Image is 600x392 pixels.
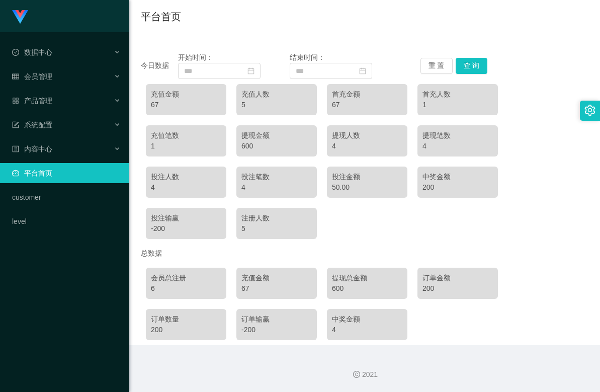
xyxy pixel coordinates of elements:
span: 数据中心 [12,48,52,56]
div: 200 [422,182,493,193]
div: 提现笔数 [422,130,493,141]
div: 600 [332,283,402,294]
div: 提现总金额 [332,273,402,283]
div: 1 [151,141,221,151]
i: 图标: appstore-o [12,97,19,104]
div: 充值人数 [241,89,312,100]
div: 订单金额 [422,273,493,283]
span: 产品管理 [12,97,52,105]
div: 4 [241,182,312,193]
i: 图标: setting [584,105,595,116]
div: 总数据 [141,244,588,263]
div: 600 [241,141,312,151]
div: 5 [241,223,312,234]
i: 图标: check-circle-o [12,49,19,56]
div: 投注输赢 [151,213,221,223]
div: 4 [422,141,493,151]
a: 图标: dashboard平台首页 [12,163,121,183]
div: 4 [332,141,402,151]
div: 今日数据 [141,60,178,71]
h1: 平台首页 [141,9,181,24]
div: 5 [241,100,312,110]
div: 充值金额 [241,273,312,283]
div: 1 [422,100,493,110]
i: 图标: copyright [353,371,360,378]
div: 50.00 [332,182,402,193]
div: 200 [422,283,493,294]
div: 首充人数 [422,89,493,100]
button: 查 询 [456,58,488,74]
i: 图标: calendar [359,67,366,74]
div: 充值笔数 [151,130,221,141]
div: 67 [332,100,402,110]
div: 会员总注册 [151,273,221,283]
div: -200 [151,223,221,234]
div: 2021 [137,369,592,380]
i: 图标: form [12,121,19,128]
div: 67 [241,283,312,294]
i: 图标: calendar [247,67,254,74]
div: 首充金额 [332,89,402,100]
div: 投注笔数 [241,172,312,182]
div: 注册人数 [241,213,312,223]
a: level [12,211,121,231]
div: 中奖金额 [422,172,493,182]
div: 投注金额 [332,172,402,182]
div: 充值金额 [151,89,221,100]
span: 结束时间： [290,53,325,61]
a: customer [12,187,121,207]
div: 投注人数 [151,172,221,182]
button: 重 置 [420,58,453,74]
i: 图标: table [12,73,19,80]
img: logo.9652507e.png [12,10,28,24]
div: 67 [151,100,221,110]
i: 图标: profile [12,145,19,152]
span: 开始时间： [178,53,213,61]
div: 6 [151,283,221,294]
span: 内容中心 [12,145,52,153]
span: 会员管理 [12,72,52,81]
div: 提现金额 [241,130,312,141]
div: 提现人数 [332,130,402,141]
span: 系统配置 [12,121,52,129]
div: 4 [151,182,221,193]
